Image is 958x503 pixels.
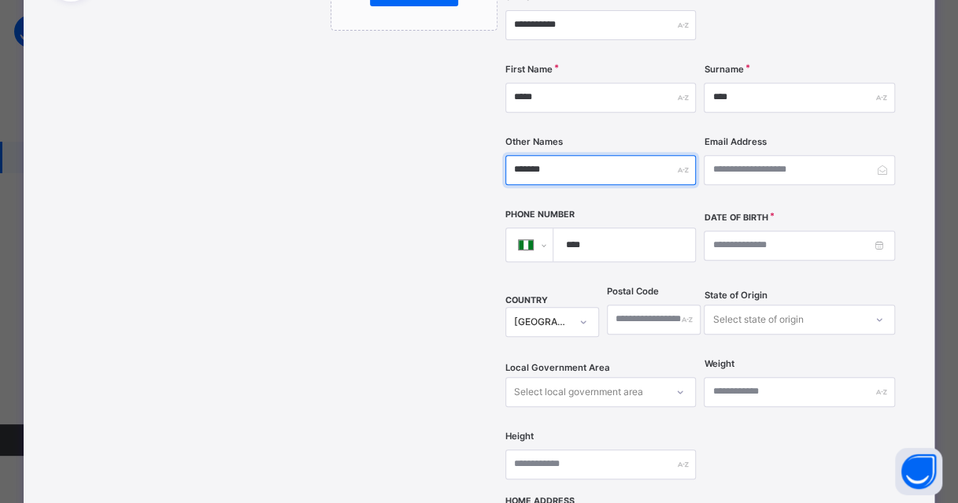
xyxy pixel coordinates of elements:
label: Email Address [704,135,766,149]
label: Height [505,430,534,443]
label: First Name [505,63,553,76]
button: Open asap [895,448,942,495]
div: [GEOGRAPHIC_DATA] [514,315,570,329]
label: Surname [704,63,743,76]
span: State of Origin [704,289,767,302]
label: Phone Number [505,209,575,221]
div: Select local government area [514,377,643,407]
span: Local Government Area [505,361,610,375]
label: Weight [704,357,734,371]
label: Other Names [505,135,563,149]
span: COUNTRY [505,295,548,305]
label: Postal Code [607,285,659,298]
label: Date of Birth [704,212,768,224]
div: Select state of origin [712,305,803,335]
